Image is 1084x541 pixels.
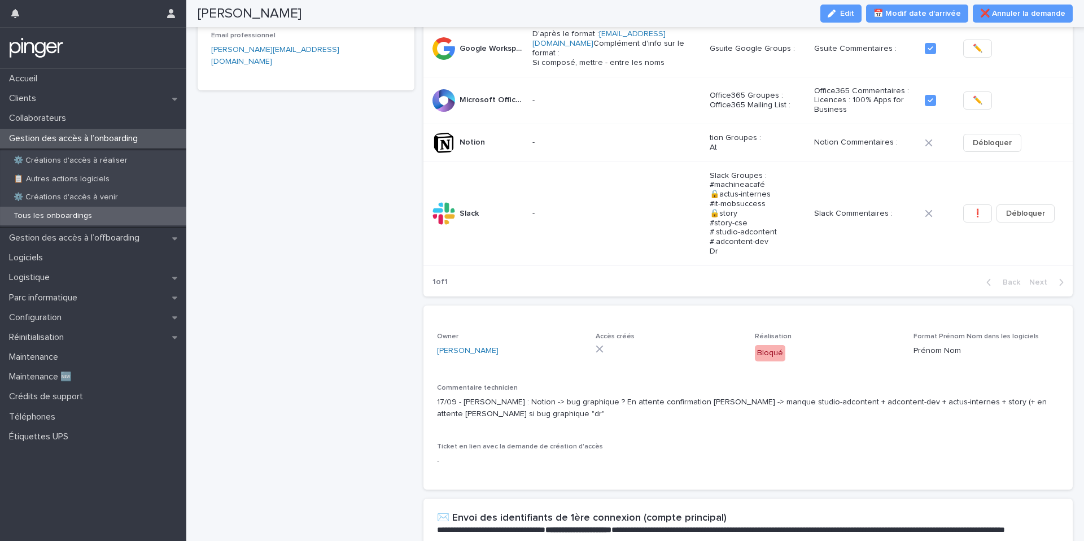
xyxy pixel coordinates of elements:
[5,252,52,263] p: Logiciels
[596,333,635,340] span: Accès créés
[710,91,805,110] p: Office365 Groupes : Office365 Mailing List :
[814,44,916,54] p: Gsuite Commentaires :
[5,156,137,165] p: ⚙️ Créations d'accès à réaliser
[963,134,1021,152] button: Débloquer
[532,95,701,105] p: -
[963,204,992,222] button: ❗
[996,278,1020,286] span: Back
[5,113,75,124] p: Collaborateurs
[963,91,992,110] button: ✏️
[460,207,481,219] p: Slack
[973,137,1012,149] span: Débloquer
[5,193,127,202] p: ⚙️ Créations d'accès à venir
[5,312,71,323] p: Configuration
[873,8,961,19] span: 📅 Modif date d'arrivée
[973,5,1073,23] button: ❌ Annuler la demande
[755,333,792,340] span: Réalisation
[437,385,518,391] span: Commentaire technicien
[840,10,854,18] span: Edit
[423,124,1073,162] tr: NotionNotion -tion Groupes : AtNotion Commentaires :Débloquer
[913,333,1039,340] span: Format Prénom Nom dans les logiciels
[460,136,487,147] p: Notion
[532,30,666,47] a: [EMAIL_ADDRESS][DOMAIN_NAME]
[423,162,1073,265] tr: SlackSlack -Slack Groupes : #machineacafé 🔒actus-internes #it-mobsuccess 🔒story #story-cse #.stud...
[814,86,916,115] p: Office365 Commentaires : Licences : 100% Apps for Business
[5,174,119,184] p: 📋 Autres actions logiciels
[5,412,64,422] p: Téléphones
[5,233,148,243] p: Gestion des accès à l’offboarding
[710,44,805,54] p: Gsuite Google Groups :
[423,268,457,296] p: 1 of 1
[532,29,701,67] p: D'après le format : Complément d'info sur le format : Si composé, mettre - entre les noms
[5,372,81,382] p: Maintenance 🆕
[5,211,101,221] p: Tous les onboardings
[866,5,968,23] button: 📅 Modif date d'arrivée
[423,77,1073,124] tr: Microsoft Office365Microsoft Office365 -Office365 Groupes : Office365 Mailing List :Office365 Com...
[977,277,1025,287] button: Back
[1025,277,1073,287] button: Next
[211,32,276,39] span: Email professionnel
[460,42,526,54] p: Google Workspace
[211,46,339,66] a: [PERSON_NAME][EMAIL_ADDRESS][DOMAIN_NAME]
[913,345,1059,357] p: Prénom Nom
[814,209,916,219] p: Slack Commentaires :
[532,138,701,147] p: -
[532,209,701,219] p: -
[437,455,1060,467] p: -
[973,43,982,54] span: ✏️
[437,345,499,357] a: [PERSON_NAME]
[437,333,458,340] span: Owner
[423,20,1073,77] tr: Google WorkspaceGoogle Workspace D'après le format :[EMAIL_ADDRESS][DOMAIN_NAME]Complément d'info...
[5,133,147,144] p: Gestion des accès à l’onboarding
[755,345,785,361] div: Bloqué
[963,40,992,58] button: ✏️
[437,512,727,525] h2: ✉️ Envoi des identifiants de 1ère connexion (compte principal)
[814,138,916,147] p: Notion Commentaires :
[710,133,805,152] p: tion Groupes : At
[5,391,92,402] p: Crédits de support
[5,431,77,442] p: Étiquettes UPS
[973,208,982,219] span: ❗
[1006,208,1045,219] span: Débloquer
[1029,278,1054,286] span: Next
[5,293,86,303] p: Parc informatique
[5,93,45,104] p: Clients
[9,37,64,59] img: mTgBEunGTSyRkCgitkcU
[437,443,603,450] span: Ticket en lien avec la demande de création d'accès
[820,5,862,23] button: Edit
[460,93,526,105] p: Microsoft Office365
[980,8,1065,19] span: ❌ Annuler la demande
[5,73,46,84] p: Accueil
[5,352,67,363] p: Maintenance
[710,171,805,256] p: Slack Groupes : #machineacafé 🔒actus-internes #it-mobsuccess 🔒story #story-cse #.studio-adcontent...
[5,332,73,343] p: Réinitialisation
[996,204,1055,222] button: Débloquer
[198,6,301,22] h2: [PERSON_NAME]
[437,396,1060,420] p: 17/09 - [PERSON_NAME] : Notion -> bug graphique ? En attente confirmation [PERSON_NAME] -> manque...
[973,95,982,106] span: ✏️
[5,272,59,283] p: Logistique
